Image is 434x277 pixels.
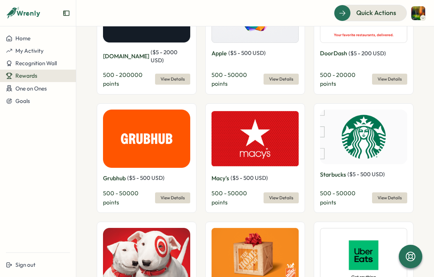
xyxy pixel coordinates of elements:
span: View Details [269,193,293,203]
button: View Details [155,192,190,203]
span: 500 - 50000 points [103,189,139,206]
span: ( $ 5 - 500 USD ) [127,174,165,181]
button: View Details [372,74,407,85]
button: View Details [264,192,299,203]
p: Macy's [212,174,229,183]
span: Recognition Wall [15,60,57,67]
span: View Details [161,193,185,203]
p: [DOMAIN_NAME] [103,52,149,61]
span: ( $ 5 - 500 USD ) [347,171,385,178]
p: Grubhub [103,174,126,183]
p: Apple [212,49,227,58]
span: 500 - 50000 points [320,189,356,206]
span: ( $ 5 - 500 USD ) [228,49,266,56]
span: View Details [161,74,185,84]
button: Expand sidebar [63,10,70,17]
span: 500 - 50000 points [212,189,247,206]
button: View Details [372,192,407,203]
img: Jia Gu [411,6,425,20]
img: Grubhub [103,110,190,168]
span: ( $ 5 - 2000 USD ) [151,49,177,64]
span: Goals [15,97,30,104]
span: Home [15,35,30,42]
button: Quick Actions [334,5,407,21]
span: ( $ 5 - 200 USD ) [349,50,386,57]
span: Sign out [15,261,36,268]
span: View Details [269,74,293,84]
span: 500 - 20000 points [320,71,356,88]
button: View Details [264,74,299,85]
span: View Details [378,74,402,84]
span: Quick Actions [356,8,396,18]
p: Starbucks [320,170,346,179]
p: DoorDash [320,49,347,58]
img: Starbucks [320,110,407,164]
span: ( $ 5 - 500 USD ) [231,174,268,181]
span: 500 - 200000 points [103,71,143,88]
span: 500 - 50000 points [212,71,247,88]
span: Rewards [15,72,37,79]
span: View Details [378,193,402,203]
button: View Details [155,74,190,85]
span: My Activity [15,47,44,54]
img: Macy's [212,110,299,168]
span: One on Ones [15,85,47,92]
